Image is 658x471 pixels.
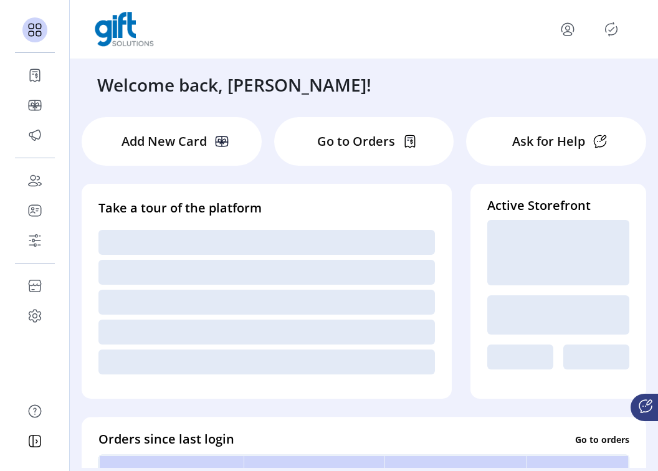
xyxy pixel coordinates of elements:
p: Go to Orders [317,132,395,151]
p: Add New Card [122,132,207,151]
button: menu [558,19,578,39]
h4: Active Storefront [487,196,629,215]
p: Ask for Help [512,132,585,151]
h4: Orders since last login [98,430,234,449]
h3: Welcome back, [PERSON_NAME]! [97,72,371,98]
p: Go to orders [575,432,629,445]
button: Publisher Panel [601,19,621,39]
img: logo [95,12,154,47]
h4: Take a tour of the platform [98,199,435,217]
